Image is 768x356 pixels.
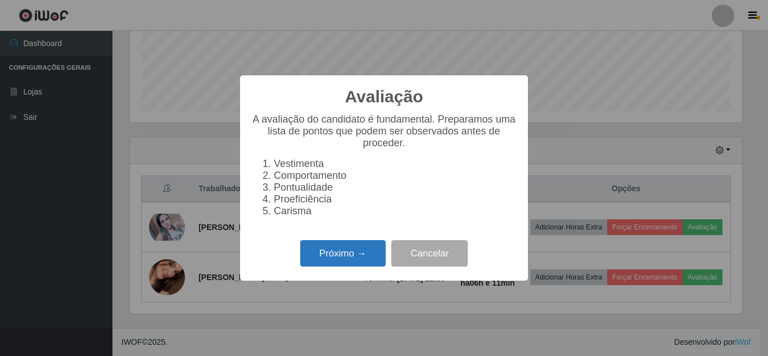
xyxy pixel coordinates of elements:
li: Carisma [274,205,517,217]
li: Pontualidade [274,182,517,193]
button: Cancelar [391,240,468,267]
h2: Avaliação [345,87,423,107]
li: Proeficiência [274,193,517,205]
button: Próximo → [300,240,386,267]
li: Comportamento [274,170,517,182]
p: A avaliação do candidato é fundamental. Preparamos uma lista de pontos que podem ser observados a... [251,114,517,149]
li: Vestimenta [274,158,517,170]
